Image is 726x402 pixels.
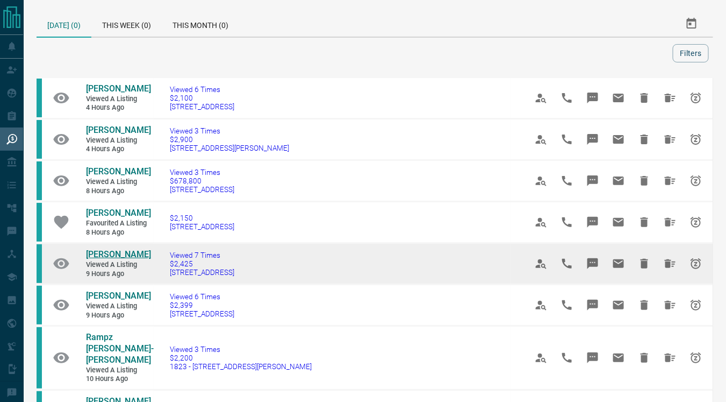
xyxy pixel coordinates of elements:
span: [PERSON_NAME] [86,249,151,259]
span: [PERSON_NAME] [86,83,151,94]
span: Snooze [683,345,709,371]
div: This Week (0) [91,11,162,37]
span: Hide [631,345,657,371]
span: Viewed a Listing [86,366,150,375]
button: Select Date Range [679,11,705,37]
span: Message [580,292,606,318]
span: [STREET_ADDRESS] [170,309,234,318]
span: Hide [631,168,657,194]
a: Viewed 3 Times$2,2001823 - [STREET_ADDRESS][PERSON_NAME] [170,345,312,371]
span: Favourited a Listing [86,219,150,228]
div: condos.ca [37,79,42,117]
span: $2,150 [170,214,234,222]
span: [STREET_ADDRESS] [170,185,234,194]
span: Snooze [683,126,709,152]
span: View Profile [528,345,554,371]
span: Hide All from Katia Shmanay [657,251,683,277]
div: condos.ca [37,120,42,159]
a: [PERSON_NAME] [86,83,150,95]
span: Viewed a Listing [86,178,150,187]
span: Hide [631,126,657,152]
span: Message [580,209,606,235]
a: Rampz [PERSON_NAME]-[PERSON_NAME] [86,332,150,365]
span: Email [606,126,631,152]
a: $2,150[STREET_ADDRESS] [170,214,234,231]
span: Message [580,85,606,111]
span: Call [554,345,580,371]
span: Call [554,292,580,318]
span: Viewed 3 Times [170,126,289,135]
span: Call [554,251,580,277]
span: Rampz [PERSON_NAME]-[PERSON_NAME] [86,332,154,365]
span: Hide All from Sepideh Karimi [657,85,683,111]
span: Snooze [683,168,709,194]
span: Call [554,85,580,111]
span: [PERSON_NAME] [86,125,151,135]
span: Hide [631,251,657,277]
div: [DATE] (0) [37,11,91,38]
span: Message [580,251,606,277]
span: Message [580,168,606,194]
span: View Profile [528,292,554,318]
span: 9 hours ago [86,270,150,279]
span: Viewed 3 Times [170,345,312,354]
span: Hide [631,85,657,111]
div: condos.ca [37,286,42,325]
span: [STREET_ADDRESS] [170,102,234,111]
span: $2,100 [170,94,234,102]
span: Viewed a Listing [86,302,150,311]
span: Email [606,209,631,235]
a: [PERSON_NAME] [86,125,150,136]
span: Viewed a Listing [86,260,150,270]
span: View Profile [528,126,554,152]
span: [STREET_ADDRESS] [170,268,234,277]
span: $678,800 [170,177,234,185]
span: Hide [631,209,657,235]
span: 8 hours ago [86,187,150,196]
span: Viewed a Listing [86,95,150,104]
span: 4 hours ago [86,103,150,112]
span: Snooze [683,209,709,235]
span: Message [580,345,606,371]
a: Viewed 6 Times$2,399[STREET_ADDRESS] [170,292,234,318]
span: 10 hours ago [86,375,150,384]
span: 1823 - [STREET_ADDRESS][PERSON_NAME] [170,362,312,371]
span: View Profile [528,85,554,111]
span: Hide All from Valentyna Tkach [657,209,683,235]
a: Viewed 3 Times$2,900[STREET_ADDRESS][PERSON_NAME] [170,126,289,152]
span: $2,425 [170,259,234,268]
span: View Profile [528,209,554,235]
span: Snooze [683,85,709,111]
span: Hide All from Parisa Hafezi [657,126,683,152]
div: condos.ca [37,161,42,200]
a: Viewed 3 Times$678,800[STREET_ADDRESS] [170,168,234,194]
div: condos.ca [37,244,42,283]
span: View Profile [528,251,554,277]
span: Email [606,292,631,318]
span: Call [554,209,580,235]
div: This Month (0) [162,11,239,37]
span: Hide All from Sam G [657,168,683,194]
span: Viewed 3 Times [170,168,234,177]
span: 8 hours ago [86,228,150,237]
span: $2,399 [170,301,234,309]
span: Hide All from Rampz Smith-Ezra [657,345,683,371]
span: Call [554,168,580,194]
a: [PERSON_NAME] [86,249,150,260]
span: Viewed 7 Times [170,251,234,259]
a: Viewed 7 Times$2,425[STREET_ADDRESS] [170,251,234,277]
a: [PERSON_NAME] [86,291,150,302]
span: Snooze [683,251,709,277]
span: Message [580,126,606,152]
a: [PERSON_NAME] [86,166,150,178]
span: Viewed 6 Times [170,292,234,301]
span: Call [554,126,580,152]
span: [PERSON_NAME] [86,208,151,218]
a: Viewed 6 Times$2,100[STREET_ADDRESS] [170,85,234,111]
span: Viewed a Listing [86,136,150,145]
span: [STREET_ADDRESS] [170,222,234,231]
span: [PERSON_NAME] [86,291,151,301]
span: Snooze [683,292,709,318]
span: $2,900 [170,135,289,144]
span: 4 hours ago [86,145,150,154]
